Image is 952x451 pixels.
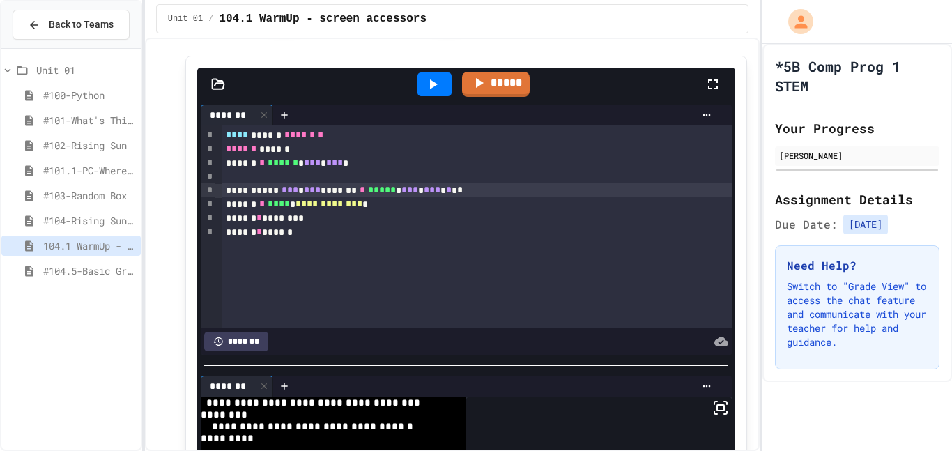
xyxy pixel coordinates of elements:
h3: Need Help? [787,257,928,274]
span: Back to Teams [49,17,114,32]
span: #102-Rising Sun [43,138,135,153]
span: #104-Rising Sun Plus [43,213,135,228]
span: [DATE] [843,215,888,234]
span: #101.1-PC-Where am I? [43,163,135,178]
h2: Assignment Details [775,190,939,209]
span: Unit 01 [168,13,203,24]
p: Switch to "Grade View" to access the chat feature and communicate with your teacher for help and ... [787,280,928,349]
span: 104.1 WarmUp - screen accessors [43,238,135,253]
span: Due Date: [775,216,838,233]
span: #103-Random Box [43,188,135,203]
button: Back to Teams [13,10,130,40]
span: / [208,13,213,24]
span: #101-What's This ?? [43,113,135,128]
h2: Your Progress [775,119,939,138]
div: My Account [774,6,817,38]
div: [PERSON_NAME] [779,149,935,162]
span: #100-Python [43,88,135,102]
h1: *5B Comp Prog 1 STEM [775,56,939,95]
span: #104.5-Basic Graphics Review [43,263,135,278]
span: 104.1 WarmUp - screen accessors [219,10,427,27]
span: Unit 01 [36,63,135,77]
